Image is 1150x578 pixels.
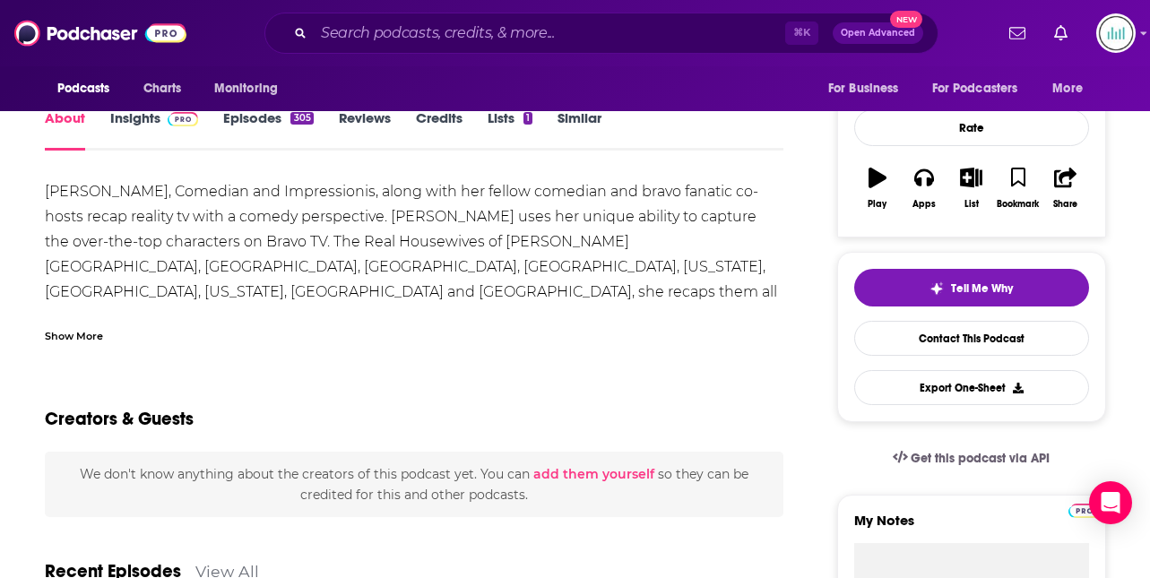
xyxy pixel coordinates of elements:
div: List [964,199,979,210]
div: 1 [523,112,532,125]
div: Rate [854,109,1089,146]
button: Bookmark [995,156,1042,220]
button: List [947,156,994,220]
button: tell me why sparkleTell Me Why [854,269,1089,306]
a: Episodes305 [223,109,313,151]
a: About [45,109,85,151]
span: We don't know anything about the creators of this podcast yet . You can so they can be credited f... [80,466,748,502]
button: open menu [202,72,301,106]
span: ⌘ K [785,22,818,45]
span: New [890,11,922,28]
span: For Podcasters [932,76,1018,101]
span: More [1052,76,1083,101]
button: open menu [1040,72,1105,106]
a: Show notifications dropdown [1002,18,1033,48]
div: 305 [290,112,313,125]
a: Show notifications dropdown [1047,18,1075,48]
img: Podchaser Pro [168,112,199,126]
span: Logged in as podglomerate [1096,13,1136,53]
button: Apps [901,156,947,220]
button: Play [854,156,901,220]
img: Podchaser - Follow, Share and Rate Podcasts [14,16,186,50]
button: open menu [816,72,921,106]
div: Open Intercom Messenger [1089,481,1132,524]
a: Charts [132,72,193,106]
img: User Profile [1096,13,1136,53]
div: Search podcasts, credits, & more... [264,13,938,54]
a: Credits [416,109,463,151]
a: Reviews [339,109,391,151]
label: My Notes [854,512,1089,543]
div: [PERSON_NAME], Comedian and Impressionis, along with her fellow comedian and bravo fanatic co-hos... [45,179,784,455]
button: open menu [921,72,1044,106]
button: Open AdvancedNew [833,22,923,44]
a: Get this podcast via API [878,436,1065,480]
span: Charts [143,76,182,101]
button: Export One-Sheet [854,370,1089,405]
span: Get this podcast via API [911,451,1050,466]
img: tell me why sparkle [930,281,944,296]
img: Podchaser Pro [1068,504,1100,518]
a: Lists1 [488,109,532,151]
a: Pro website [1068,501,1100,518]
button: Share [1042,156,1088,220]
span: For Business [828,76,899,101]
div: Play [868,199,886,210]
span: Monitoring [214,76,278,101]
input: Search podcasts, credits, & more... [314,19,785,47]
span: Podcasts [57,76,110,101]
span: Tell Me Why [951,281,1013,296]
a: Contact This Podcast [854,321,1089,356]
button: add them yourself [533,467,654,481]
div: Share [1053,199,1077,210]
span: Open Advanced [841,29,915,38]
h2: Creators & Guests [45,408,194,430]
button: Show profile menu [1096,13,1136,53]
a: InsightsPodchaser Pro [110,109,199,151]
div: Bookmark [997,199,1039,210]
a: Similar [558,109,601,151]
div: Apps [912,199,936,210]
button: open menu [45,72,134,106]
